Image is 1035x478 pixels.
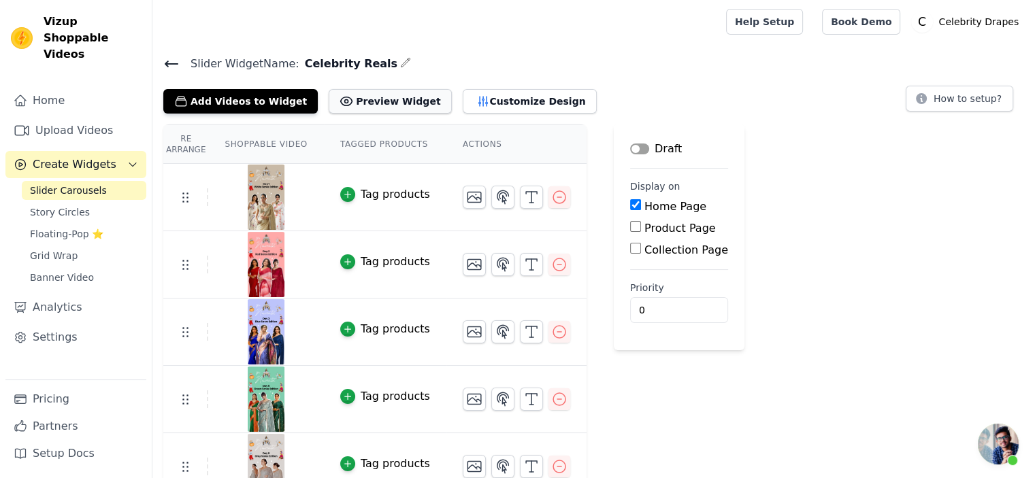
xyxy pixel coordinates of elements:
[361,254,430,270] div: Tag products
[22,268,146,287] a: Banner Video
[918,15,926,29] text: C
[324,125,446,164] th: Tagged Products
[630,180,680,193] legend: Display on
[361,186,430,203] div: Tag products
[5,440,146,467] a: Setup Docs
[5,294,146,321] a: Analytics
[463,320,486,343] button: Change Thumbnail
[299,56,397,72] span: Celebrity Reals
[22,224,146,243] a: Floating-Pop ⭐
[644,243,728,256] label: Collection Page
[208,125,323,164] th: Shoppable Video
[340,254,430,270] button: Tag products
[5,324,146,351] a: Settings
[5,117,146,144] a: Upload Videos
[329,89,451,114] button: Preview Widget
[5,413,146,440] a: Partners
[11,27,33,49] img: Vizup
[5,386,146,413] a: Pricing
[247,366,285,432] img: vizup-images-6b76.jpg
[446,125,587,164] th: Actions
[44,14,141,63] span: Vizup Shoppable Videos
[340,388,430,405] button: Tag products
[5,87,146,114] a: Home
[30,184,107,197] span: Slider Carousels
[463,89,597,114] button: Customize Design
[22,181,146,200] a: Slider Carousels
[30,249,78,262] span: Grid Wrap
[340,186,430,203] button: Tag products
[163,125,208,164] th: Re Arrange
[33,156,116,173] span: Create Widgets
[726,9,803,35] a: Help Setup
[906,86,1013,112] button: How to setup?
[247,165,285,230] img: vizup-images-a355.jpg
[933,10,1024,34] p: Celebrity Drapes
[247,232,285,297] img: vizup-images-a7c0.jpg
[644,200,706,213] label: Home Page
[911,10,1024,34] button: C Celebrity Drapes
[22,203,146,222] a: Story Circles
[644,222,716,235] label: Product Page
[361,388,430,405] div: Tag products
[22,246,146,265] a: Grid Wrap
[30,205,90,219] span: Story Circles
[340,321,430,337] button: Tag products
[5,151,146,178] button: Create Widgets
[463,253,486,276] button: Change Thumbnail
[180,56,299,72] span: Slider Widget Name:
[630,281,728,294] label: Priority
[906,95,1013,108] a: How to setup?
[361,321,430,337] div: Tag products
[463,388,486,411] button: Change Thumbnail
[822,9,900,35] a: Book Demo
[30,227,103,241] span: Floating-Pop ⭐
[247,299,285,364] img: vizup-images-b9db.jpg
[655,141,682,157] p: Draft
[463,455,486,478] button: Change Thumbnail
[978,424,1019,464] div: Open chat
[400,54,411,73] div: Edit Name
[463,186,486,209] button: Change Thumbnail
[361,456,430,472] div: Tag products
[30,271,94,284] span: Banner Video
[340,456,430,472] button: Tag products
[163,89,318,114] button: Add Videos to Widget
